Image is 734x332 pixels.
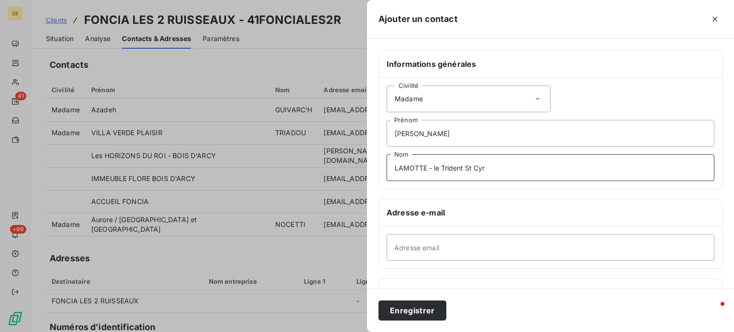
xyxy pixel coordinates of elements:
h6: Téléphones [387,287,714,298]
button: Enregistrer [378,300,446,321]
h6: Adresse e-mail [387,207,714,218]
input: placeholder [387,234,714,261]
h6: Informations générales [387,58,714,70]
input: placeholder [387,154,714,181]
input: placeholder [387,120,714,147]
h5: Ajouter un contact [378,12,458,26]
iframe: Intercom live chat [702,300,724,322]
span: Madame [395,94,423,104]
